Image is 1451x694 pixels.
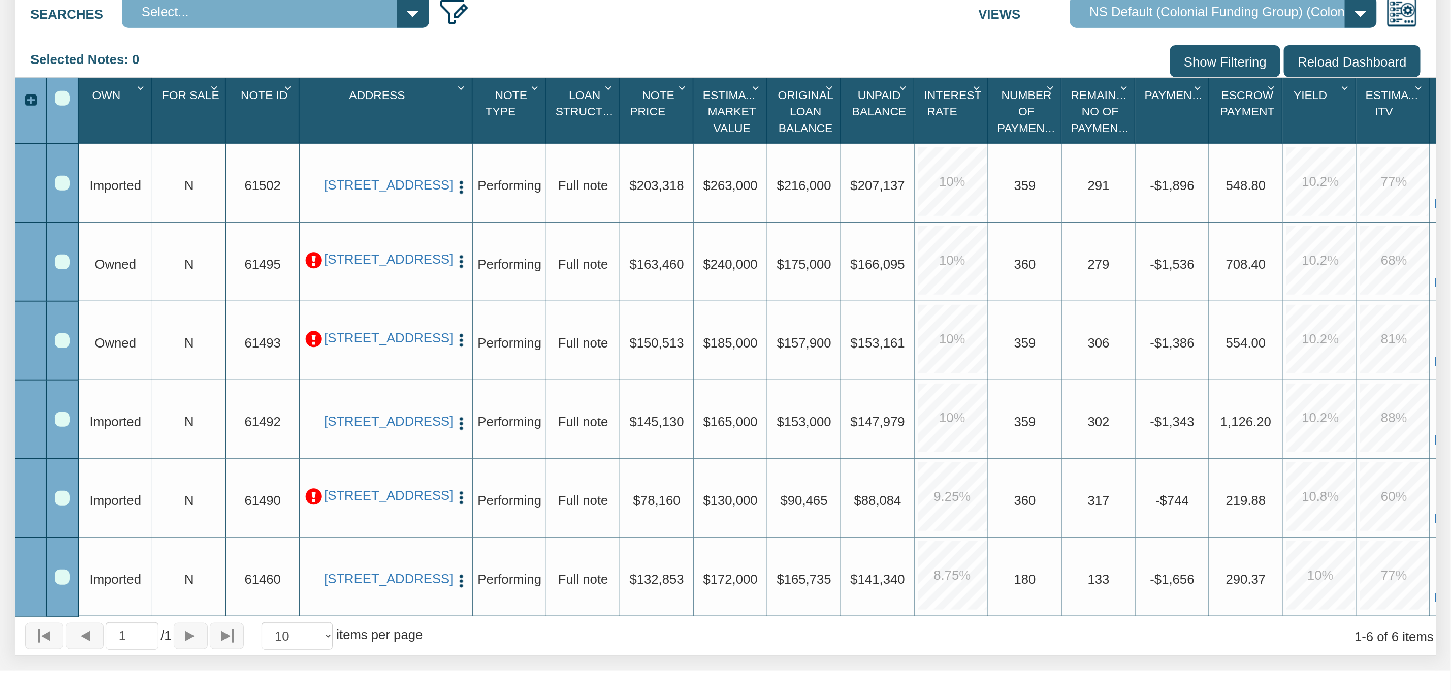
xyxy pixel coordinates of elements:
span: -$1,656 [1150,572,1195,586]
span: 133 [1088,572,1110,586]
button: Press to open the note menu [454,330,469,349]
div: Sort None [1286,81,1356,139]
span: 291 [1088,178,1110,193]
button: Press to open the note menu [454,177,469,196]
span: $165,000 [703,415,758,429]
span: Imported [90,415,141,429]
span: Imported [90,493,141,508]
span: N [184,257,194,271]
div: Column Menu [601,78,619,96]
div: 68.0 [1360,226,1429,295]
span: 302 [1088,415,1110,429]
span: Note Id [241,88,288,102]
span: -$1,386 [1150,336,1195,350]
div: Sort None [624,81,693,139]
div: 8.75 [918,541,987,610]
div: 10.2 [1286,226,1355,295]
span: Remaining No Of Payments [1071,88,1137,135]
span: -$744 [1155,493,1189,508]
span: For Sale [162,88,219,102]
span: $153,000 [777,415,831,429]
abbr: of [160,628,164,643]
span: N [184,493,194,508]
span: 359 [1014,178,1036,193]
span: 359 [1014,415,1036,429]
div: Escrow Payment Sort None [1213,81,1282,139]
span: -$1,896 [1150,178,1195,193]
div: Number Of Payments Sort None [992,81,1061,139]
span: $145,130 [630,415,684,429]
div: Column Menu [1116,78,1134,96]
div: Sort None [918,81,987,139]
div: Original Loan Balance Sort None [771,81,840,139]
span: Owned [95,336,136,350]
span: Estimated Market Value [703,88,768,135]
div: Note Id Sort None [230,81,299,139]
div: Own Sort None [82,81,151,139]
div: Sort None [303,81,472,139]
span: N [184,336,194,350]
div: Row 1, Row Selection Checkbox [55,176,70,191]
button: Press to open the note menu [454,488,469,507]
div: Column Menu [527,78,545,96]
div: Sort None [1139,81,1208,139]
span: 360 [1014,257,1036,271]
span: Yield [1294,88,1327,102]
input: Selected page [106,622,159,650]
div: Sort None [550,81,619,139]
a: 2943 South Walcott Drive, Indianapolis, IN, 46203 [324,571,448,587]
span: Performing [477,493,541,508]
div: For Sale Sort None [156,81,225,139]
div: Row 4, Row Selection Checkbox [55,412,70,427]
div: 10.0 [918,384,987,452]
span: Imported [90,178,141,193]
span: Full note [558,415,608,429]
span: Note Type [486,88,527,118]
div: Sort None [82,81,151,139]
span: Estimated Itv [1366,88,1431,118]
span: $147,979 [851,415,905,429]
div: Payment(P&I) Sort None [1139,81,1208,139]
div: Sort None [230,81,299,139]
span: $166,095 [851,257,905,271]
span: $203,318 [630,178,684,193]
div: 10.2 [1286,305,1355,373]
span: Loan Structure [556,88,627,118]
span: 1,126.20 [1220,415,1271,429]
img: cell-menu.png [454,490,469,506]
span: Full note [558,336,608,350]
div: 10.0 [918,147,987,216]
div: Column Menu [133,78,151,96]
button: Press to open the note menu [454,251,469,270]
div: Column Menu [748,78,766,96]
div: Expand All [15,91,46,110]
div: Sort None [476,81,545,139]
div: Address Sort None [303,81,472,139]
span: Unpaid Balance [852,88,907,118]
span: Interest Rate [924,88,982,118]
div: 10.0 [918,226,987,295]
div: Unpaid Balance Sort None [845,81,914,139]
div: Column Menu [822,78,840,96]
span: $216,000 [777,178,831,193]
span: Number Of Payments [997,88,1059,135]
span: Performing [477,178,541,193]
span: $150,513 [630,336,684,350]
span: $130,000 [703,493,758,508]
span: $78,160 [633,493,681,508]
a: 712 Ave M, S. Houston, TX, 77587 [324,330,448,346]
a: 7118 Heron, Houston, TX, 77087 [324,251,448,267]
span: 708.40 [1226,257,1266,271]
span: 317 [1088,493,1110,508]
span: Note Price [630,88,675,118]
span: Performing [477,572,541,586]
span: $141,340 [851,572,905,586]
a: 2701 Huckleberry, Pasadena, TX, 77502 [324,177,448,193]
div: Sort None [1066,81,1135,139]
span: 554.00 [1226,336,1266,350]
span: Performing [477,336,541,350]
div: Sort None [845,81,914,139]
span: 61502 [245,178,281,193]
span: N [184,178,194,193]
span: 306 [1088,336,1110,350]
